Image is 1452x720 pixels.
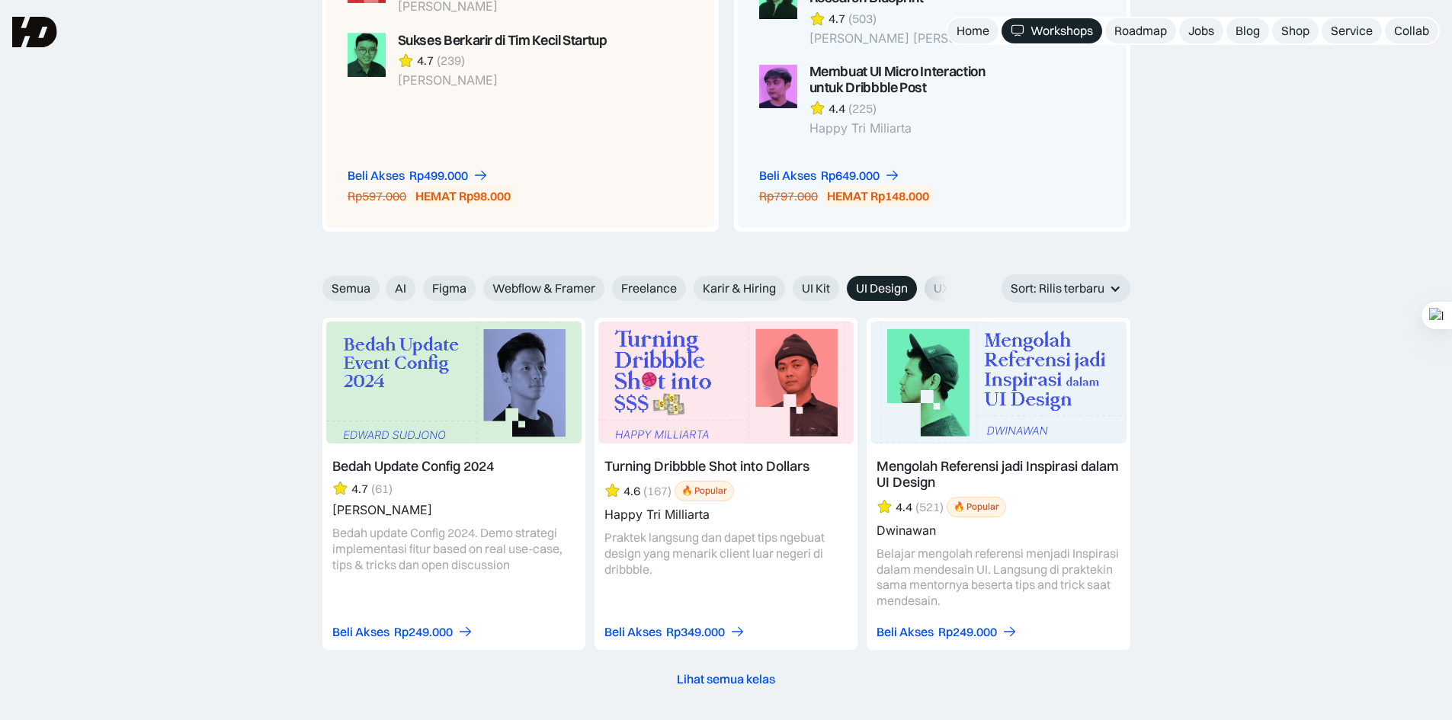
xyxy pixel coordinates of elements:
div: Roadmap [1114,23,1167,39]
div: Jobs [1188,23,1214,39]
div: 4.7 [417,53,434,69]
div: Beli Akses [332,624,389,640]
span: UX Design [934,280,990,296]
a: Jobs [1179,18,1223,43]
div: Shop [1281,23,1309,39]
a: Sukses Berkarir di Tim Kecil Startup4.7(239)[PERSON_NAME] [348,33,610,88]
div: Lihat semua kelas [677,671,775,687]
span: Semua [332,280,370,296]
span: Freelance [621,280,677,296]
div: HEMAT Rp148.000 [827,188,929,204]
div: (503) [848,11,877,27]
div: (225) [848,101,877,117]
div: Rp649.000 [821,168,880,184]
a: Collab [1385,18,1438,43]
span: UI Kit [802,280,830,296]
div: Rp499.000 [409,168,468,184]
div: Rp597.000 [348,188,406,204]
div: Rp249.000 [394,624,453,640]
div: Beli Akses [877,624,934,640]
div: Workshops [1031,23,1093,39]
div: Rp249.000 [938,624,997,640]
div: Sort: Rilis terbaru [1011,280,1104,296]
div: 4.4 [829,101,845,117]
div: HEMAT Rp98.000 [415,188,511,204]
div: Sort: Rilis terbaru [1002,274,1130,302]
a: Beli AksesRp649.000 [759,168,900,184]
div: (239) [437,53,465,69]
a: Shop [1272,18,1319,43]
div: Membuat UI Micro Interaction untuk Dribbble Post [809,64,1021,96]
div: Rp797.000 [759,188,818,204]
a: Service [1322,18,1382,43]
form: Email Form [322,276,955,301]
div: Collab [1394,23,1429,39]
div: Beli Akses [604,624,662,640]
div: Beli Akses [759,168,816,184]
div: Happy Tri Miliarta [809,121,1021,136]
div: Sukses Berkarir di Tim Kecil Startup [398,33,607,49]
div: Rp349.000 [666,624,725,640]
a: Roadmap [1105,18,1176,43]
a: Home [947,18,998,43]
a: Membuat UI Micro Interaction untuk Dribbble Post4.4(225)Happy Tri Miliarta [759,64,1021,136]
span: UI Design [856,280,908,296]
div: Home [957,23,989,39]
div: [PERSON_NAME] [PERSON_NAME] [809,31,1021,46]
div: Blog [1236,23,1260,39]
div: Service [1331,23,1373,39]
a: Beli AksesRp499.000 [348,168,489,184]
div: 4.7 [829,11,845,27]
span: Webflow & Framer [492,280,595,296]
a: Beli AksesRp249.000 [877,624,1018,640]
a: Beli AksesRp349.000 [604,624,745,640]
a: Beli AksesRp249.000 [332,624,473,640]
a: Blog [1226,18,1269,43]
span: Karir & Hiring [703,280,776,296]
span: Figma [432,280,466,296]
a: Workshops [1002,18,1102,43]
div: [PERSON_NAME] [398,73,607,88]
span: AI [395,280,406,296]
div: Beli Akses [348,168,405,184]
